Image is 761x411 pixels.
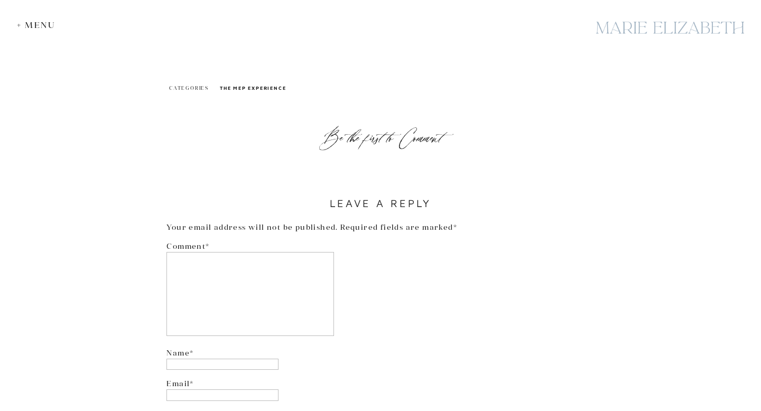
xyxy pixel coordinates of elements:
label: Name [166,348,594,359]
a: The MEP Experience [220,85,286,91]
label: Comment [166,241,594,252]
h2: categories [169,84,211,94]
a: Read more about the luxurious experience [398,4,522,32]
a: Be the first to Comment [319,116,442,160]
label: Email [166,378,594,389]
span: Required fields are marked [340,222,457,232]
h3: Leave a Reply [166,194,594,213]
div: + Menu [17,20,61,30]
span: Your email address will not be published. [166,222,338,232]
